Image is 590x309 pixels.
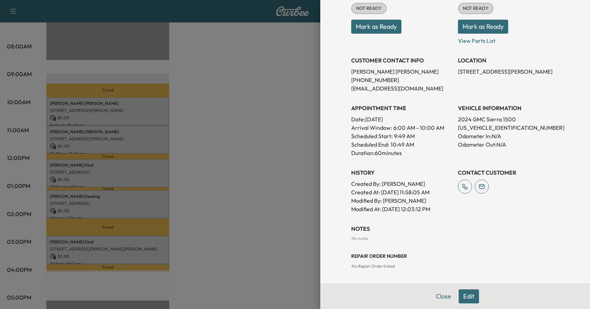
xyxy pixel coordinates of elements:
h3: LOCATION [458,56,559,65]
p: Arrival Window: [351,123,452,132]
h3: NOTES [351,224,559,233]
button: Mark as Ready [458,20,508,34]
p: Duration: 60 minutes [351,149,452,157]
h3: CUSTOMER CONTACT INFO [351,56,452,65]
span: NOT READY [459,5,493,12]
span: No Repair Order linked [351,263,394,269]
p: [PERSON_NAME] [PERSON_NAME] [351,67,452,76]
p: Date: [DATE] [351,115,452,123]
h3: Repair Order number [351,253,559,260]
h3: APPOINTMENT TIME [351,104,452,112]
button: Close [431,289,456,303]
p: View Parts List [458,34,559,45]
p: Created At : [DATE] 11:58:05 AM [351,188,452,196]
p: Odometer In: N/A [458,132,559,140]
p: [EMAIL_ADDRESS][DOMAIN_NAME] [351,84,452,93]
p: 10:49 AM [391,140,414,149]
p: Modified By : [PERSON_NAME] [351,196,452,205]
p: Scheduled Start: [351,132,393,140]
h3: History [351,168,452,177]
button: Mark as Ready [351,20,401,34]
h3: CONTACT CUSTOMER [458,168,559,177]
p: Odometer Out: N/A [458,140,559,149]
span: 6:00 AM - 10:00 AM [393,123,444,132]
button: Edit [459,289,479,303]
p: Modified At : [DATE] 12:03:12 PM [351,205,452,213]
p: [PHONE_NUMBER] [351,76,452,84]
p: 2024 GMC Sierra 1500 [458,115,559,123]
h3: VEHICLE INFORMATION [458,104,559,112]
p: 9:49 AM [394,132,415,140]
p: [US_VEHICLE_IDENTIFICATION_NUMBER] [458,123,559,132]
p: Created By : [PERSON_NAME] [351,180,452,188]
span: NOT READY [352,5,386,12]
p: [STREET_ADDRESS][PERSON_NAME] [458,67,559,76]
div: No notes [351,236,559,241]
p: Scheduled End: [351,140,389,149]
